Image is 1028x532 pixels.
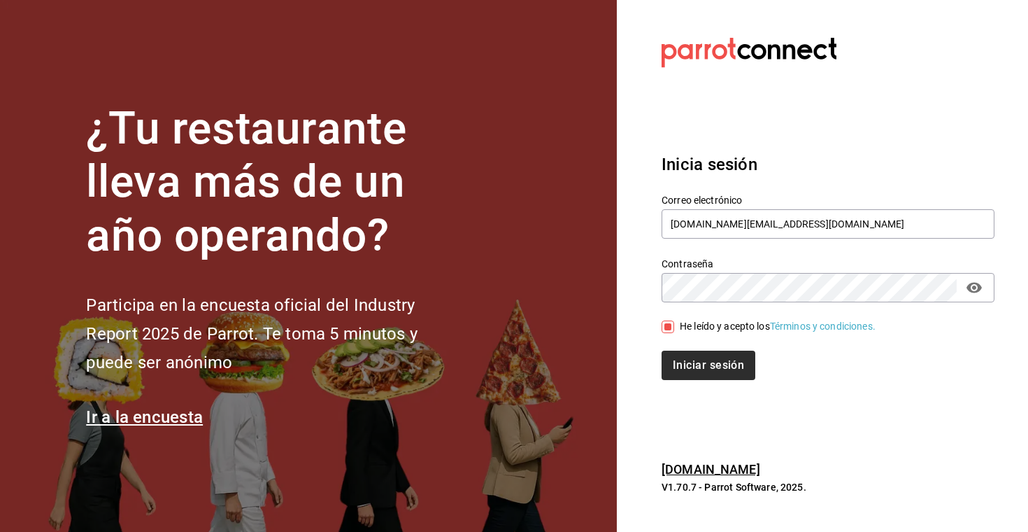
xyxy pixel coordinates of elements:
[662,462,760,477] a: [DOMAIN_NAME]
[680,319,876,334] div: He leído y acepto los
[662,351,755,380] button: Iniciar sesión
[86,102,464,263] h1: ¿Tu restaurante lleva más de un año operando?
[86,407,203,427] a: Ir a la encuesta
[770,321,876,332] a: Términos y condiciones.
[662,195,994,204] label: Correo electrónico
[662,152,994,177] h3: Inicia sesión
[962,276,986,300] button: passwordField
[662,209,994,239] input: Ingresa tu correo electrónico
[86,291,464,377] h2: Participa en la encuesta oficial del Industry Report 2025 de Parrot. Te toma 5 minutos y puede se...
[662,258,994,268] label: Contraseña
[662,480,994,494] p: V1.70.7 - Parrot Software, 2025.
